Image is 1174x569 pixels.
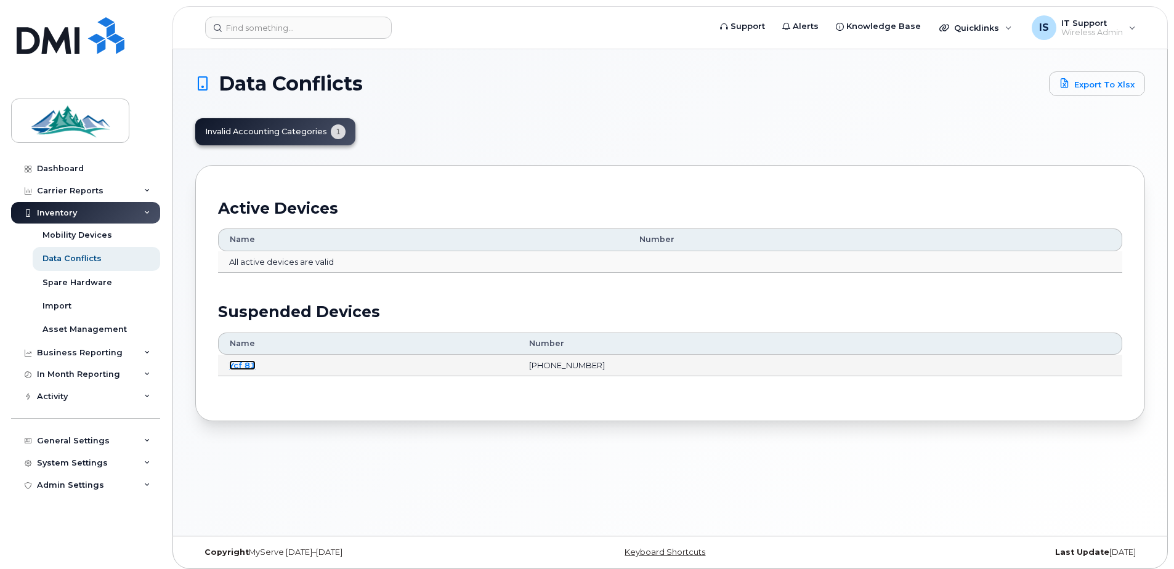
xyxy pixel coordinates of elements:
span: Data Conflicts [219,75,363,93]
a: Export to Xlsx [1049,71,1145,96]
th: Name [218,228,628,251]
div: MyServe [DATE]–[DATE] [195,547,512,557]
td: [PHONE_NUMBER] [518,355,1122,377]
strong: Copyright [204,547,249,557]
th: Number [628,228,1122,251]
th: Name [218,333,518,355]
h2: Suspended Devices [218,302,1122,321]
h2: Active Devices [218,199,1122,217]
th: Number [518,333,1122,355]
a: Ycf 81 [229,360,256,370]
div: [DATE] [828,547,1145,557]
strong: Last Update [1055,547,1109,557]
td: All active devices are valid [218,251,1122,273]
a: Keyboard Shortcuts [625,547,705,557]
